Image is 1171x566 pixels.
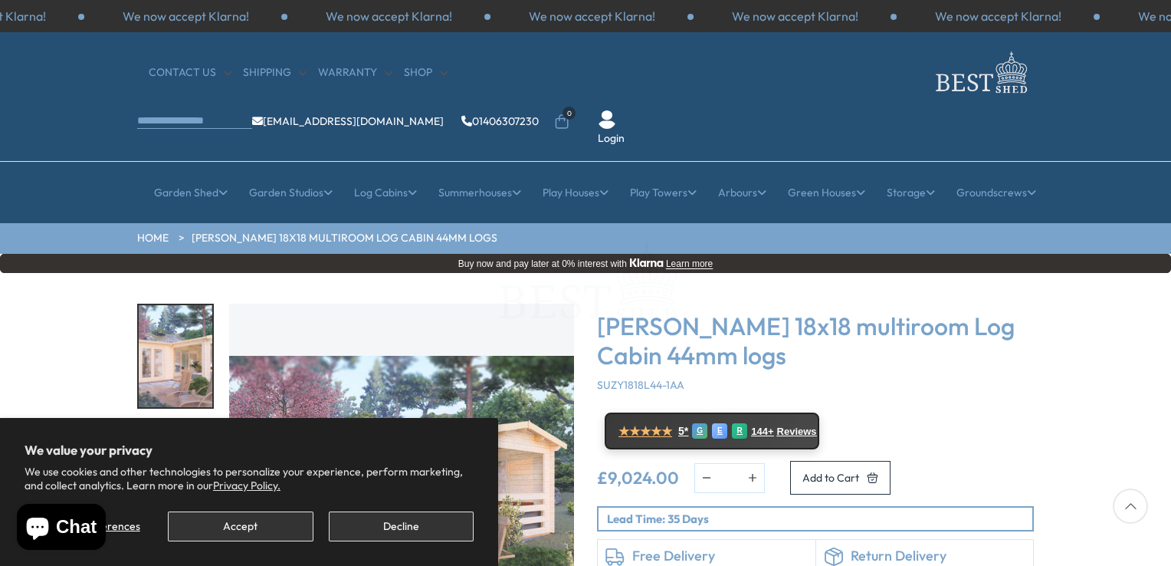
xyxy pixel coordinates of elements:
[329,512,474,541] button: Decline
[12,504,110,554] inbox-online-store-chat: Shopify online store chat
[25,465,474,492] p: We use cookies and other technologies to personalize your experience, perform marketing, and coll...
[168,512,313,541] button: Accept
[213,479,280,492] a: Privacy Policy.
[25,443,474,458] h2: We value your privacy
